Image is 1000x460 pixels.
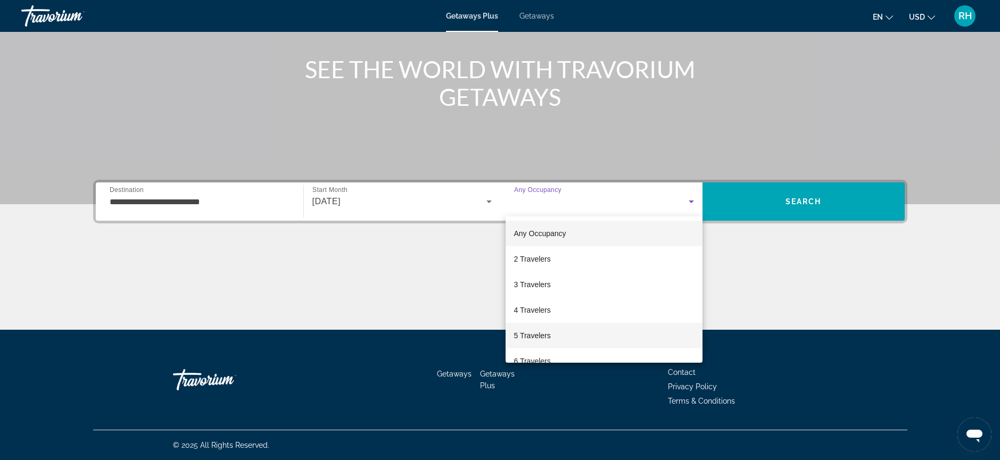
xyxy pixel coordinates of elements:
[514,229,566,238] span: Any Occupancy
[514,329,551,342] span: 5 Travelers
[957,417,991,451] iframe: Button to launch messaging window
[514,355,551,367] span: 6 Travelers
[514,253,551,265] span: 2 Travelers
[514,278,551,291] span: 3 Travelers
[514,304,551,316] span: 4 Travelers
